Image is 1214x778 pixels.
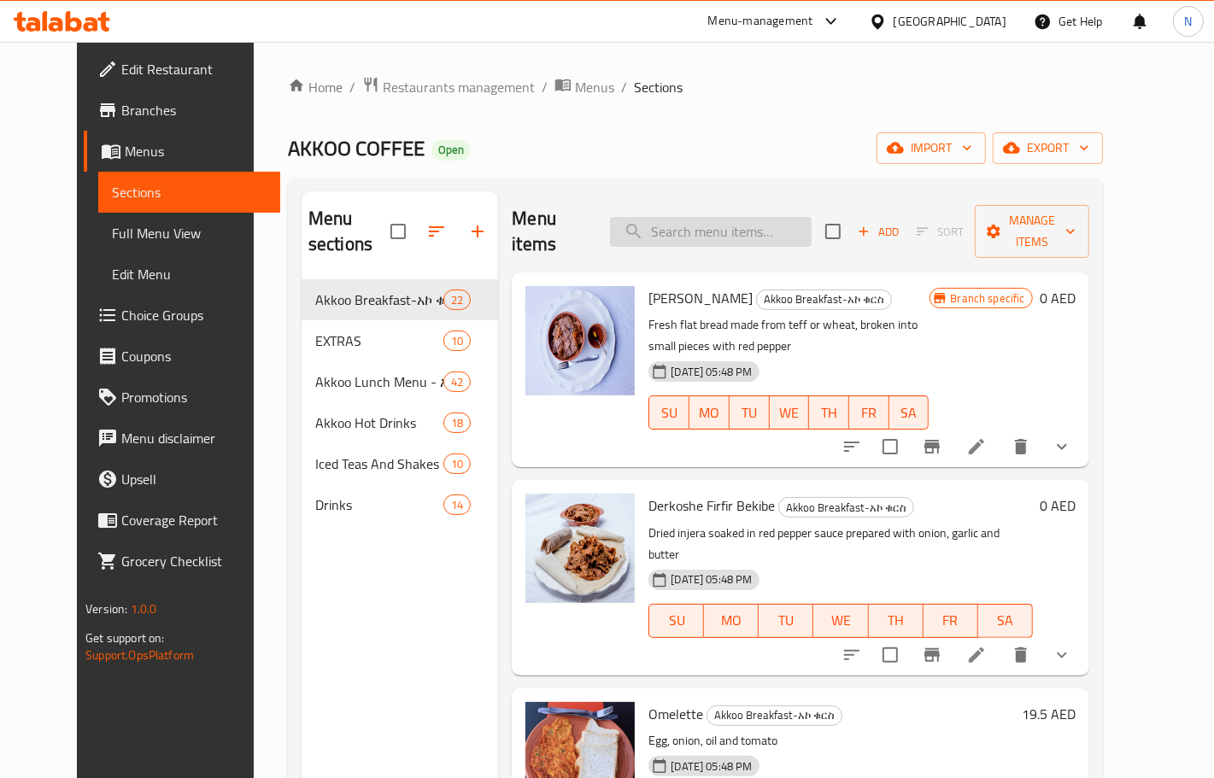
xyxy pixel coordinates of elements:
div: Menu-management [708,11,813,32]
div: items [443,453,471,474]
span: [DATE] 05:48 PM [664,758,759,775]
a: Restaurants management [362,76,535,98]
a: Menus [554,76,614,98]
a: Coverage Report [84,500,279,541]
h6: 0 AED [1040,286,1076,310]
span: Branch specific [944,290,1032,307]
div: EXTRAS10 [302,320,498,361]
a: Grocery Checklist [84,541,279,582]
span: SA [896,401,923,425]
span: Akkoo Breakfast-አኮ ቁርስ [757,290,891,309]
span: Select to update [872,429,908,465]
div: Akkoo Breakfast-አኮ ቁርስ22 [302,279,498,320]
span: N [1184,12,1192,31]
span: Version: [85,598,127,620]
div: Iced Teas And Shakes10 [302,443,498,484]
span: MO [711,608,752,633]
span: Akkoo Hot Drinks [315,412,443,433]
div: items [443,331,471,351]
span: Edit Restaurant [121,59,266,79]
button: Manage items [975,205,1089,258]
a: Upsell [84,459,279,500]
span: Select all sections [380,214,416,249]
span: 18 [444,415,470,431]
input: search [610,217,812,247]
span: Menus [125,141,266,161]
button: TH [809,395,849,430]
div: items [443,412,471,433]
button: TH [869,604,924,638]
span: 10 [444,333,470,349]
div: items [443,371,471,392]
button: Branch-specific-item [912,426,953,467]
a: Menus [84,131,279,172]
button: SU [648,604,704,638]
span: TH [816,401,842,425]
span: WE [777,401,803,425]
p: Egg, onion, oil and tomato [648,730,1014,752]
span: Add [855,222,901,242]
span: MO [696,401,723,425]
span: 10 [444,456,470,472]
span: Get support on: [85,627,164,649]
span: Manage items [988,210,1076,253]
a: Menu disclaimer [84,418,279,459]
button: Add [851,219,906,245]
button: sort-choices [831,426,872,467]
span: Coverage Report [121,510,266,530]
button: MO [689,395,730,430]
button: SA [889,395,930,430]
div: Open [431,140,471,161]
span: EXTRAS [315,331,443,351]
p: Dried injera soaked in red pepper sauce prepared with onion, garlic and butter [648,523,1032,565]
span: SA [985,608,1026,633]
span: SU [656,401,683,425]
button: sort-choices [831,635,872,676]
button: TU [730,395,770,430]
span: [DATE] 05:48 PM [664,571,759,588]
div: Akkoo Breakfast-አኮ ቁርስ [707,705,842,726]
span: SU [656,608,697,633]
span: Restaurants management [383,77,535,97]
span: TU [736,401,763,425]
li: / [542,77,548,97]
span: TH [876,608,917,633]
svg: Show Choices [1052,645,1072,665]
button: show more [1041,426,1082,467]
button: export [993,132,1103,164]
span: Add item [851,219,906,245]
div: Akkoo Breakfast-አኮ ቁርስ [315,290,443,310]
span: Menus [575,77,614,97]
button: Add section [457,211,498,252]
div: Akkoo Lunch Menu - አኮ ምሳ [315,371,443,392]
button: show more [1041,635,1082,676]
div: Drinks14 [302,484,498,525]
button: WE [813,604,868,638]
button: delete [1000,426,1041,467]
span: Akkoo Breakfast-አኮ ቁርስ [707,705,842,725]
span: Coupons [121,346,266,366]
h6: 19.5 AED [1022,702,1076,726]
span: Sections [634,77,683,97]
span: 42 [444,374,470,390]
div: Drinks [315,494,443,515]
button: SU [648,395,689,430]
a: Edit Restaurant [84,49,279,90]
div: Akkoo Breakfast-አኮ ቁርስ [756,290,892,310]
h6: 0 AED [1040,494,1076,518]
span: 1.0.0 [131,598,157,620]
button: Branch-specific-item [912,635,953,676]
a: Edit menu item [966,645,987,665]
a: Sections [98,172,279,213]
span: Upsell [121,469,266,489]
span: Select section first [906,219,975,245]
a: Coupons [84,336,279,377]
nav: Menu sections [302,272,498,532]
span: AKKOO COFFEE [288,129,425,167]
div: items [443,494,471,515]
span: Iced Teas And Shakes [315,453,443,474]
button: import [877,132,986,164]
a: Full Menu View [98,213,279,254]
h2: Menu items [512,206,589,257]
